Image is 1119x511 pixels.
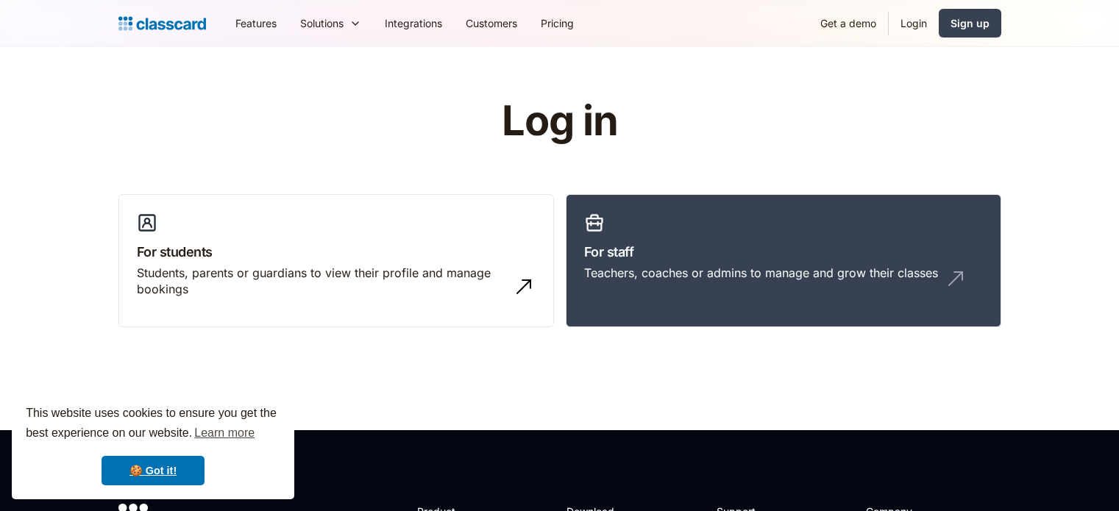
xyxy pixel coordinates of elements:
[809,7,888,40] a: Get a demo
[137,265,506,298] div: Students, parents or guardians to view their profile and manage bookings
[939,9,1001,37] a: Sign up
[224,7,288,40] a: Features
[137,242,536,262] h3: For students
[300,15,344,31] div: Solutions
[192,422,257,444] a: learn more about cookies
[584,242,983,262] h3: For staff
[566,194,1001,328] a: For staffTeachers, coaches or admins to manage and grow their classes
[889,7,939,40] a: Login
[326,99,793,144] h1: Log in
[454,7,529,40] a: Customers
[118,194,554,328] a: For studentsStudents, parents or guardians to view their profile and manage bookings
[951,15,990,31] div: Sign up
[118,13,206,34] a: Logo
[373,7,454,40] a: Integrations
[529,7,586,40] a: Pricing
[12,390,294,499] div: cookieconsent
[584,265,938,281] div: Teachers, coaches or admins to manage and grow their classes
[102,456,205,485] a: dismiss cookie message
[26,404,280,444] span: This website uses cookies to ensure you get the best experience on our website.
[288,7,373,40] div: Solutions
